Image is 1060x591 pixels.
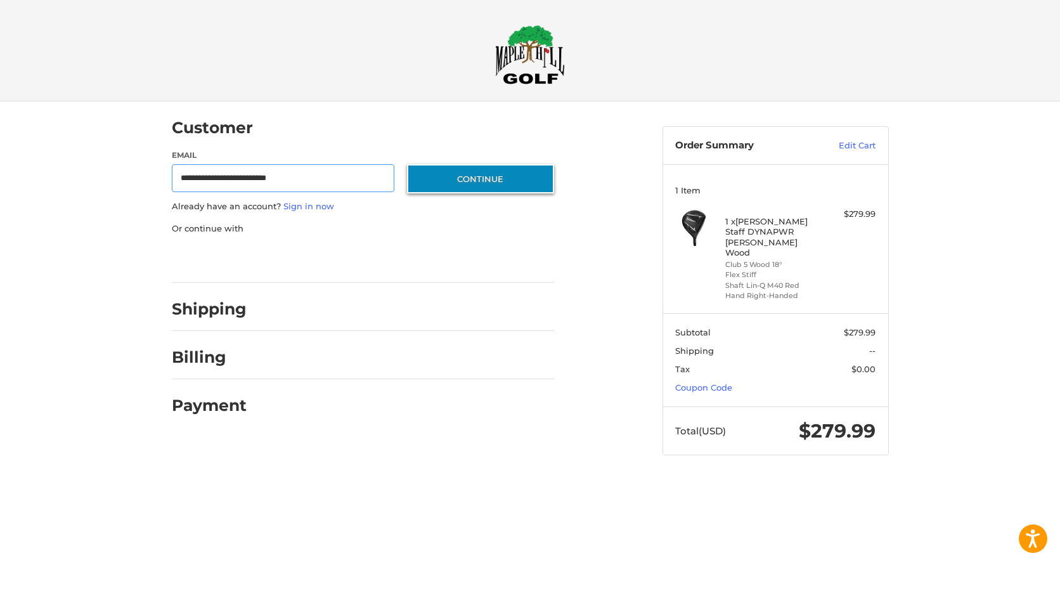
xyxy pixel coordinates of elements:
[725,216,822,257] h4: 1 x [PERSON_NAME] Staff DYNAPWR [PERSON_NAME] Wood
[799,419,876,443] span: $279.99
[172,396,247,415] h2: Payment
[811,140,876,152] a: Edit Cart
[172,118,253,138] h2: Customer
[725,270,822,280] li: Flex Stiff
[407,164,554,193] button: Continue
[172,223,554,235] p: Or continue with
[675,425,726,437] span: Total (USD)
[955,557,1060,591] iframe: Google Customer Reviews
[172,299,247,319] h2: Shipping
[851,364,876,374] span: $0.00
[275,247,370,270] iframe: PayPal-paylater
[869,346,876,356] span: --
[675,185,876,195] h3: 1 Item
[167,247,262,270] iframe: PayPal-paypal
[675,382,732,393] a: Coupon Code
[725,280,822,291] li: Shaft Lin-Q M40 Red
[283,201,334,211] a: Sign in now
[675,140,811,152] h3: Order Summary
[675,327,711,337] span: Subtotal
[172,200,554,213] p: Already have an account?
[725,259,822,270] li: Club 5 Wood 18°
[675,364,690,374] span: Tax
[844,327,876,337] span: $279.99
[495,25,565,84] img: Maple Hill Golf
[172,150,395,161] label: Email
[675,346,714,356] span: Shipping
[172,347,246,367] h2: Billing
[825,208,876,221] div: $279.99
[725,290,822,301] li: Hand Right-Handed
